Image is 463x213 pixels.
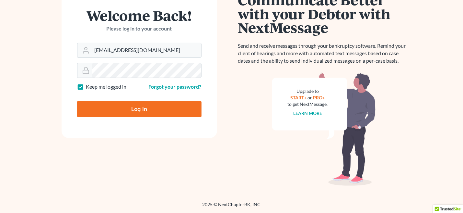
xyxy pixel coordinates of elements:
input: Email Address [92,43,201,57]
label: Keep me logged in [86,83,127,91]
a: Forgot your password? [149,83,202,90]
a: PRO+ [313,95,325,100]
h1: Welcome Back! [77,8,202,22]
a: START+ [290,95,307,100]
div: to get NextMessage. [288,101,328,107]
a: Learn more [293,110,322,116]
div: 2025 © NextChapterBK, INC [47,201,416,213]
img: nextmessage_bg-59042aed3d76b12b5cd301f8e5b87938c9018125f34e5fa2b7a6b67550977c72.svg [272,72,376,186]
span: or [307,95,312,100]
input: Log In [77,101,202,117]
p: Send and receive messages through your bankruptcy software. Remind your client of hearings and mo... [238,42,410,65]
p: Please log in to your account [77,25,202,32]
div: Upgrade to [288,88,328,94]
